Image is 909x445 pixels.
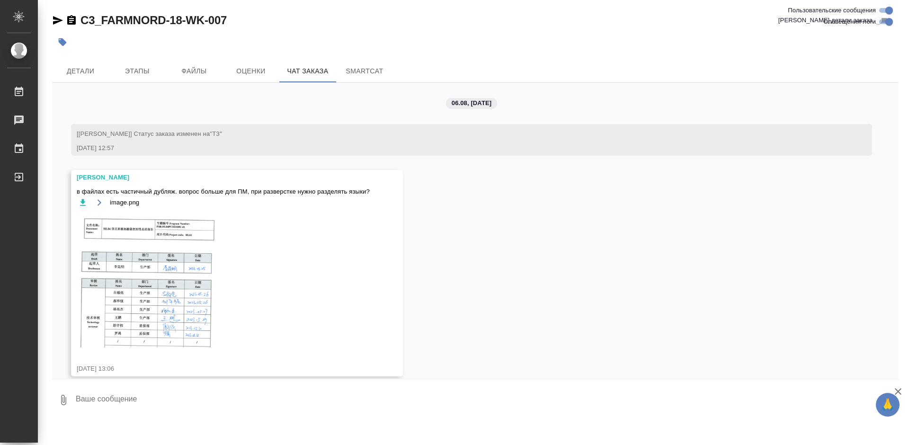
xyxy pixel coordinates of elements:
span: [[PERSON_NAME]] Статус заказа изменен на [77,130,222,137]
button: Скачать [77,196,89,208]
a: C3_FARMNORD-18-WK-007 [80,14,227,27]
span: Детали [58,65,103,77]
button: Открыть на драйве [93,196,105,208]
span: Оповещения-логи [823,17,876,27]
div: [DATE] 13:06 [77,364,370,374]
span: в файлах есть частичный дубляж. вопрос больше для ПМ, при разверстке нужно разделять языки? [77,187,370,196]
button: Скопировать ссылку для ЯМессенджера [52,15,63,26]
span: Чат заказа [285,65,330,77]
img: image.png [77,213,219,347]
span: Оценки [228,65,274,77]
span: Этапы [115,65,160,77]
button: Скопировать ссылку [66,15,77,26]
span: "ТЗ" [210,130,222,137]
button: Добавить тэг [52,32,73,53]
span: image.png [110,198,139,207]
button: 🙏 [876,393,900,417]
span: 🙏 [880,395,896,415]
p: 06.08, [DATE] [452,98,491,108]
div: [PERSON_NAME] [77,173,370,182]
span: [PERSON_NAME] детали заказа [778,16,873,25]
span: Пользовательские сообщения [788,6,876,15]
span: SmartCat [342,65,387,77]
div: [DATE] 12:57 [77,143,839,153]
span: Файлы [171,65,217,77]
